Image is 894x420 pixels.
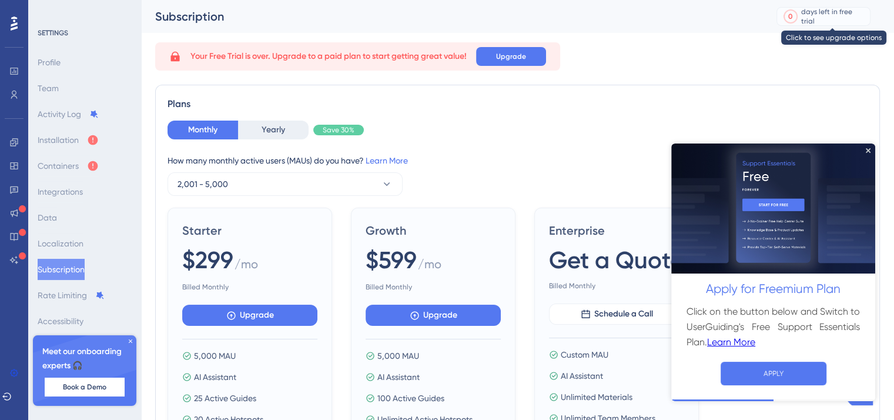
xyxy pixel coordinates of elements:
[238,121,309,139] button: Yearly
[168,154,868,168] div: How many monthly active users (MAUs) do you have?
[38,28,133,38] div: SETTINGS
[549,304,684,325] button: Schedule a Call
[235,256,258,278] span: / mo
[194,391,256,405] span: 25 Active Guides
[38,259,85,280] button: Subscription
[323,125,354,135] span: Save 30%
[549,244,684,276] span: Get a Quote
[168,121,238,139] button: Monthly
[45,378,125,396] button: Book a Demo
[63,382,106,392] span: Book a Demo
[549,281,684,291] span: Billed Monthly
[195,5,199,9] div: Close Preview
[182,282,317,292] span: Billed Monthly
[9,136,195,156] h2: Apply for Freemium Plan
[38,78,59,99] button: Team
[49,218,155,242] button: APPLY
[423,308,457,322] span: Upgrade
[168,97,868,111] div: Plans
[38,285,105,306] button: Rate Limiting
[38,233,83,254] button: Localization
[194,370,236,384] span: AI Assistant
[549,222,684,239] span: Enterprise
[377,349,419,363] span: 5,000 MAU
[788,12,793,21] div: 0
[38,155,99,176] button: Containers
[366,156,408,165] a: Learn More
[155,8,747,25] div: Subscription
[42,345,127,373] span: Meet our onboarding experts 🎧
[366,244,417,276] span: $599
[561,369,603,383] span: AI Assistant
[38,129,99,151] button: Installation
[496,52,526,61] span: Upgrade
[366,305,501,326] button: Upgrade
[801,7,866,26] div: days left in free trial
[38,181,83,202] button: Integrations
[377,370,420,384] span: AI Assistant
[190,49,467,64] span: Your Free Trial is over. Upgrade to a paid plan to start getting great value!
[377,391,444,405] span: 100 Active Guides
[182,222,317,239] span: Starter
[194,349,236,363] span: 5,000 MAU
[15,161,189,206] h3: Click on the button below and Switch to UserGuiding's Free Support Essentials Plan.
[38,104,99,125] button: Activity Log
[38,52,61,73] button: Profile
[366,222,501,239] span: Growth
[561,390,632,404] span: Unlimited Materials
[182,244,233,276] span: $299
[476,47,546,66] button: Upgrade
[38,311,83,332] button: Accessibility
[182,305,317,326] button: Upgrade
[4,7,25,28] img: launcher-image-alternative-text
[366,282,501,292] span: Billed Monthly
[178,177,228,191] span: 2,001 - 5,000
[594,307,653,321] span: Schedule a Call
[561,348,608,362] span: Custom MAU
[240,308,274,322] span: Upgrade
[168,172,403,196] button: 2,001 - 5,000
[36,191,84,206] a: Learn More
[418,256,441,278] span: / mo
[38,207,57,228] button: Data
